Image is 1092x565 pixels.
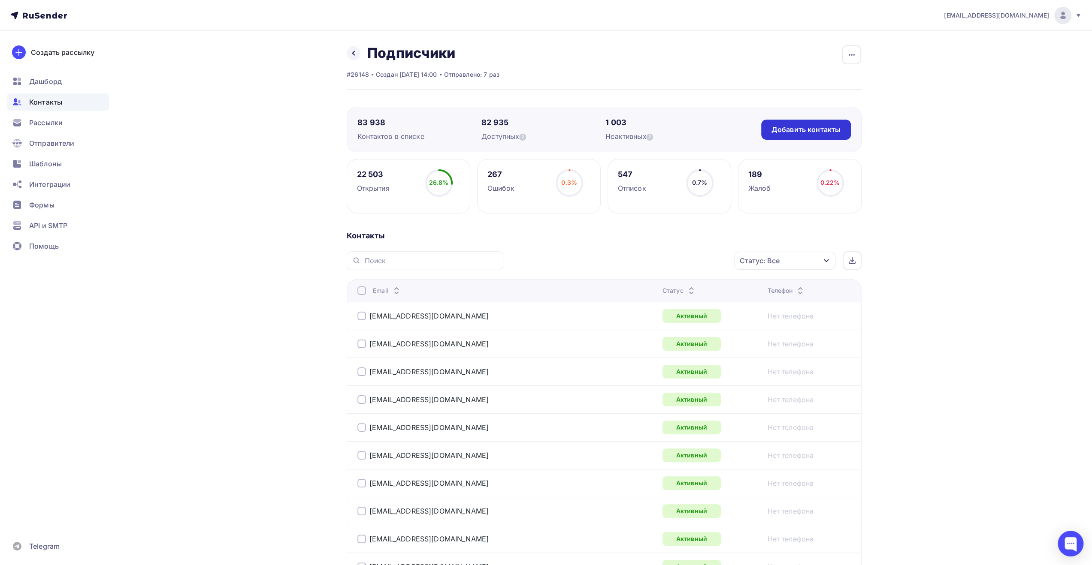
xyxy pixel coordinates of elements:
span: Рассылки [29,117,63,128]
span: 0.22% [820,179,840,186]
span: Интеграции [29,179,70,189]
div: Активный [662,532,721,546]
div: Жалоб [748,183,771,193]
div: Добавить контакты [771,125,841,135]
a: [EMAIL_ADDRESS][DOMAIN_NAME] [369,535,489,543]
div: 267 [487,169,515,180]
a: [EMAIL_ADDRESS][DOMAIN_NAME] [369,395,489,404]
div: Создать рассылку [31,47,94,57]
a: Нет телефона [767,311,814,321]
span: API и SMTP [29,220,67,231]
a: [EMAIL_ADDRESS][DOMAIN_NAME] [369,451,489,460]
div: Активный [662,504,721,518]
a: Нет телефона [767,478,814,488]
span: Контакты [29,97,62,107]
a: Нет телефона [767,367,814,377]
a: Нет телефона [767,506,814,516]
div: Контакты [347,231,862,241]
span: Формы [29,200,54,210]
h2: Подписчики [367,45,455,62]
span: 26.8% [429,179,449,186]
div: Открытия [357,183,390,193]
a: Контакты [7,93,109,111]
div: 22 503 [357,169,390,180]
div: Статус [662,286,696,295]
div: Отправлено: 7 раз [444,70,499,79]
a: [EMAIL_ADDRESS][DOMAIN_NAME] [369,367,489,376]
a: Нет телефона [767,339,814,349]
div: 1 003 [605,117,729,128]
a: [EMAIL_ADDRESS][DOMAIN_NAME] [369,507,489,515]
span: Telegram [29,541,60,551]
a: Рассылки [7,114,109,131]
div: Создан [DATE] 14:00 [376,70,437,79]
div: Email [373,286,402,295]
a: [EMAIL_ADDRESS][DOMAIN_NAME] [369,312,489,320]
span: Отправители [29,138,75,148]
div: 547 [618,169,646,180]
a: Нет телефона [767,450,814,460]
div: Активный [662,337,721,351]
div: Отписок [618,183,646,193]
div: #26148 [347,70,369,79]
div: 189 [748,169,771,180]
span: Шаблоны [29,159,62,169]
span: 0.7% [692,179,708,186]
a: [EMAIL_ADDRESS][DOMAIN_NAME] [369,479,489,487]
div: Ошибок [487,183,515,193]
div: Активный [662,393,721,406]
input: Поиск [364,256,498,265]
a: [EMAIL_ADDRESS][DOMAIN_NAME] [369,340,489,348]
div: Активный [662,421,721,434]
span: Помощь [29,241,59,251]
a: Нет телефона [767,394,814,405]
span: 0.3% [561,179,577,186]
div: Доступных [481,131,605,141]
div: Активный [662,448,721,462]
span: [EMAIL_ADDRESS][DOMAIN_NAME] [944,11,1049,20]
a: [EMAIL_ADDRESS][DOMAIN_NAME] [944,7,1082,24]
a: Формы [7,196,109,213]
div: 83 938 [357,117,481,128]
a: Дашборд [7,73,109,90]
div: Активный [662,476,721,490]
div: Статус: Все [740,255,780,266]
a: Нет телефона [767,422,814,433]
div: Активный [662,309,721,323]
a: Отправители [7,135,109,152]
div: 82 935 [481,117,605,128]
div: Контактов в списке [357,131,481,141]
div: Неактивных [605,131,729,141]
div: Активный [662,365,721,379]
span: Дашборд [29,76,62,87]
div: Телефон [767,286,805,295]
a: Шаблоны [7,155,109,172]
button: Статус: Все [734,251,836,270]
a: Нет телефона [767,534,814,544]
a: [EMAIL_ADDRESS][DOMAIN_NAME] [369,423,489,432]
